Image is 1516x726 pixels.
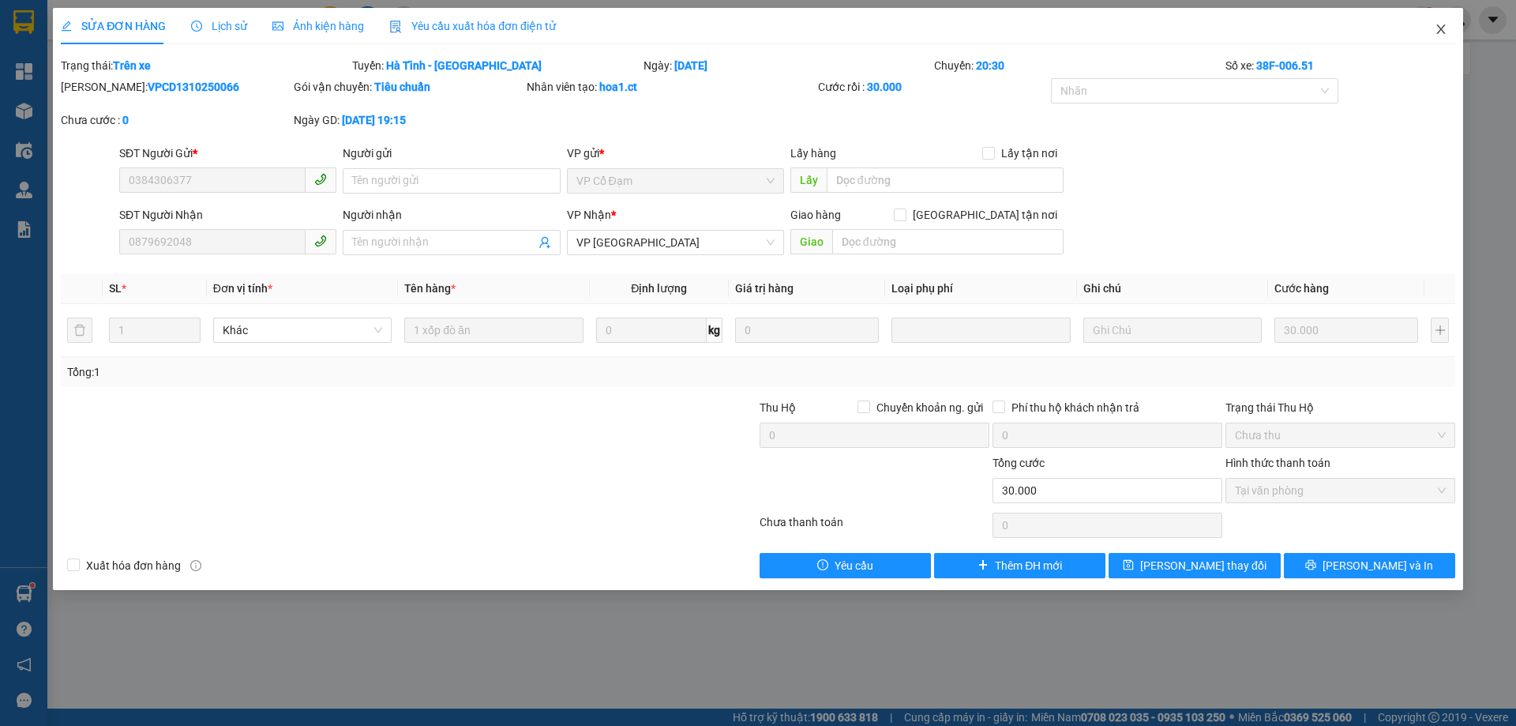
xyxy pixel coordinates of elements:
span: Giao [790,229,832,254]
span: clock-circle [191,21,202,32]
div: Chuyến: [932,57,1224,74]
div: Tuyến: [351,57,642,74]
span: phone [314,235,327,247]
div: Ngày GD: [294,111,523,129]
span: kg [707,318,722,343]
span: SL [109,282,122,295]
input: Dọc đường [827,167,1064,193]
span: save [1123,559,1134,572]
span: SỬA ĐƠN HÀNG [61,20,166,32]
div: Trạng thái: [59,57,351,74]
img: icon [389,21,402,33]
span: user-add [538,236,551,249]
div: Ngày: [642,57,933,74]
span: Lấy tận nơi [995,145,1064,162]
b: [DATE] 19:15 [342,114,406,126]
span: Lấy [790,167,827,193]
span: Thu Hộ [760,401,796,414]
span: phone [314,173,327,186]
input: Dọc đường [832,229,1064,254]
button: plusThêm ĐH mới [934,553,1105,578]
span: [PERSON_NAME] thay đổi [1140,557,1266,574]
span: Tổng cước [993,457,1045,469]
input: Ghi Chú [1083,318,1262,343]
div: Chưa thanh toán [758,513,991,541]
span: Giá trị hàng [735,282,794,295]
span: exclamation-circle [817,559,828,572]
b: hoa1.ct [599,81,637,93]
span: VP Nhận [567,209,611,221]
span: VP Cổ Đạm [576,169,775,193]
span: Tại văn phòng [1235,479,1446,502]
div: [PERSON_NAME]: [61,78,291,96]
span: Định lượng [631,282,687,295]
span: [GEOGRAPHIC_DATA] tận nơi [906,206,1064,224]
span: Giao hàng [790,209,841,221]
b: 38F-006.51 [1256,59,1314,72]
span: info-circle [190,560,201,571]
th: Loại phụ phí [885,273,1076,304]
b: [DATE] [674,59,707,72]
b: Tiêu chuẩn [374,81,430,93]
div: Số xe: [1224,57,1457,74]
div: Cước rồi : [818,78,1048,96]
span: Chưa thu [1235,423,1446,447]
b: Trên xe [113,59,151,72]
button: delete [67,318,92,343]
button: save[PERSON_NAME] thay đổi [1109,553,1280,578]
b: 0 [122,114,129,126]
button: plus [1431,318,1448,343]
span: Lấy hàng [790,147,836,160]
b: Hà Tĩnh - [GEOGRAPHIC_DATA] [386,59,542,72]
span: Thêm ĐH mới [995,557,1062,574]
span: Ảnh kiện hàng [272,20,364,32]
div: Chưa cước : [61,111,291,129]
span: VP Mỹ Đình [576,231,775,254]
span: Khác [223,318,382,342]
button: printer[PERSON_NAME] và In [1284,553,1455,578]
span: close [1435,23,1447,36]
span: picture [272,21,283,32]
div: SĐT Người Gửi [119,145,336,162]
div: Gói vận chuyển: [294,78,523,96]
input: 0 [1274,318,1418,343]
span: Lịch sử [191,20,247,32]
b: VPCD1310250066 [148,81,239,93]
span: plus [978,559,989,572]
span: [PERSON_NAME] và In [1323,557,1433,574]
th: Ghi chú [1077,273,1268,304]
span: Yêu cầu xuất hóa đơn điện tử [389,20,556,32]
div: Người gửi [343,145,560,162]
span: Phí thu hộ khách nhận trả [1005,399,1146,416]
span: edit [61,21,72,32]
span: printer [1305,559,1316,572]
span: Cước hàng [1274,282,1329,295]
label: Hình thức thanh toán [1225,457,1330,469]
input: 0 [735,318,879,343]
div: Người nhận [343,206,560,224]
span: Xuất hóa đơn hàng [80,557,187,574]
div: SĐT Người Nhận [119,206,336,224]
div: VP gửi [567,145,784,162]
b: 20:30 [976,59,1004,72]
input: VD: Bàn, Ghế [404,318,583,343]
span: Tên hàng [404,282,456,295]
button: exclamation-circleYêu cầu [760,553,931,578]
span: Yêu cầu [835,557,873,574]
div: Nhân viên tạo: [527,78,815,96]
b: 30.000 [867,81,902,93]
span: Chuyển khoản ng. gửi [870,399,989,416]
button: Close [1419,8,1463,52]
div: Tổng: 1 [67,363,585,381]
span: Đơn vị tính [213,282,272,295]
div: Trạng thái Thu Hộ [1225,399,1455,416]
